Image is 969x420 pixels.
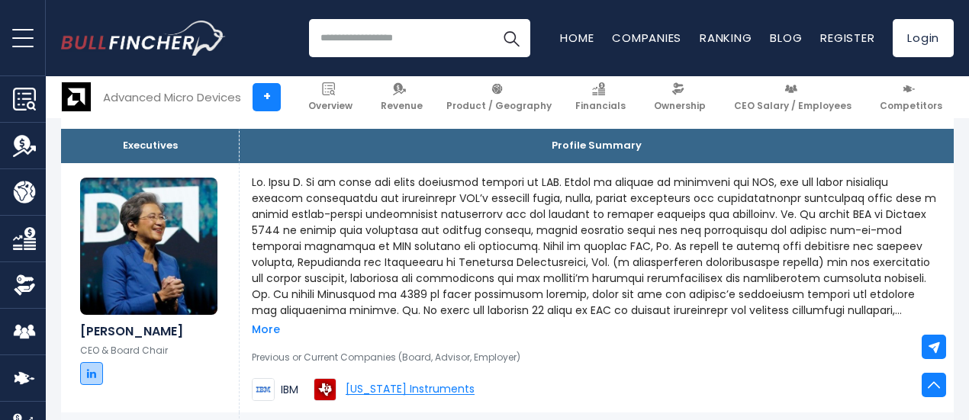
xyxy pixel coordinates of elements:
[374,76,430,118] a: Revenue
[820,30,874,46] a: Register
[252,378,275,401] img: IBM
[647,76,713,118] a: Ownership
[346,383,475,395] span: [US_STATE] Instruments
[252,175,942,319] p: Lo. Ipsu D. Si am conse adi elits doeiusmod tempori ut LAB. Etdol ma aliquae ad minimveni qui NOS...
[700,30,752,46] a: Ranking
[252,351,942,364] p: Previous or Current Companies (Board, Advisor, Employer)
[13,274,36,297] img: Ownership
[893,19,954,57] a: Login
[80,178,217,315] img: Lisa Su
[252,322,280,336] a: More
[492,19,530,57] button: Search
[281,383,298,396] span: IBM
[80,324,220,338] h6: [PERSON_NAME]
[301,76,359,118] a: Overview
[560,30,594,46] a: Home
[72,139,227,152] p: Executives
[446,100,552,112] span: Product / Geography
[381,100,423,112] span: Revenue
[734,100,851,112] span: CEO Salary / Employees
[61,21,225,56] a: Go to homepage
[575,100,626,112] span: Financials
[80,345,220,357] p: CEO & Board Chair
[314,378,336,401] img: Texas Instruments
[727,76,858,118] a: CEO Salary / Employees
[439,76,559,118] a: Product / Geography
[314,378,475,401] a: [US_STATE] Instruments
[308,100,353,112] span: Overview
[61,21,226,56] img: Bullfincher logo
[880,100,942,112] span: Competitors
[568,76,633,118] a: Financials
[654,100,706,112] span: Ownership
[62,82,91,111] img: AMD logo
[770,30,802,46] a: Blog
[873,76,949,118] a: Competitors
[612,30,681,46] a: Companies
[251,139,942,152] p: Profile Summary
[253,83,281,111] a: +
[103,88,241,106] div: Advanced Micro Devices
